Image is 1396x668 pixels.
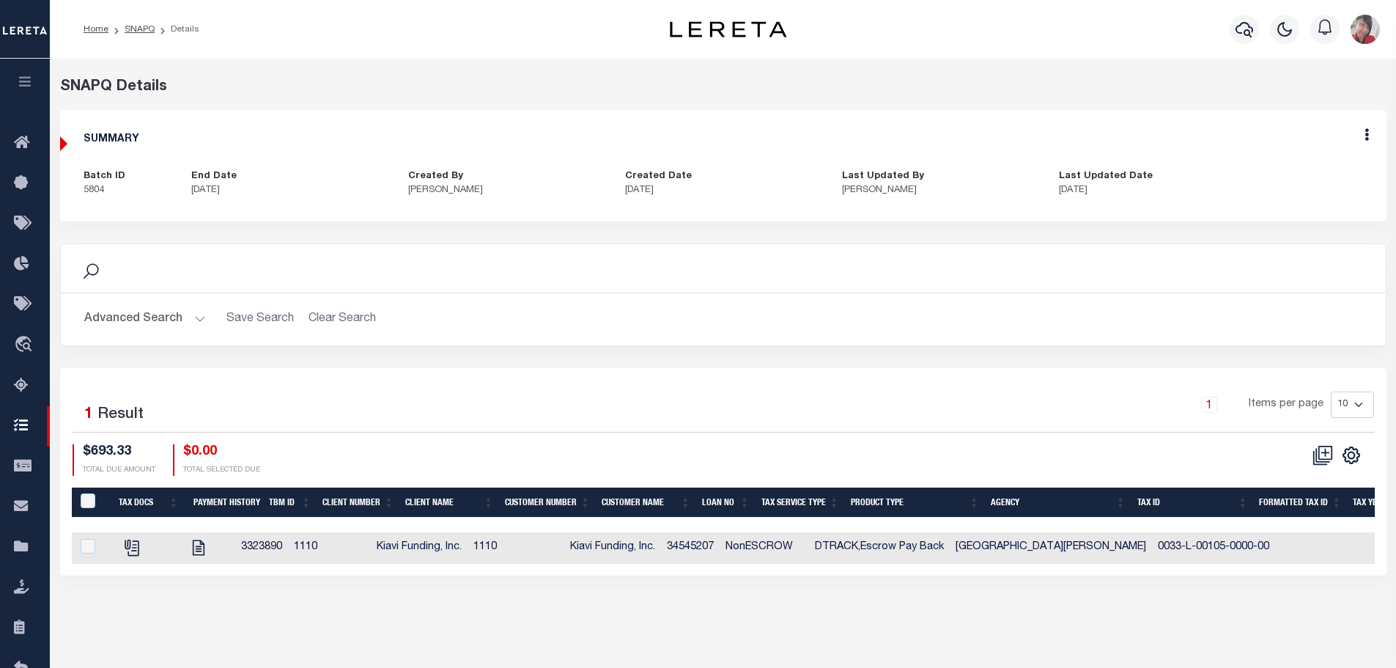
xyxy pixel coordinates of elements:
p: TOTAL DUE AMOUNT [83,465,155,476]
img: logo-dark.svg [670,21,787,37]
td: [GEOGRAPHIC_DATA][PERSON_NAME] [950,532,1152,564]
th: TBM ID: activate to sort column ascending [263,488,317,518]
th: Payment History [185,488,264,518]
td: 1110 [288,532,371,564]
p: 5804 [84,183,170,198]
span: Items per page [1249,397,1323,413]
label: Result [97,403,144,427]
i: travel_explore [14,336,37,355]
th: Client Name: activate to sort column ascending [399,488,499,518]
p: [DATE] [191,183,386,198]
td: 1110 [468,532,564,564]
th: Agency: activate to sort column ascending [985,488,1131,518]
span: 1 [84,407,93,422]
h4: $0.00 [183,444,260,460]
th: Client Number: activate to sort column ascending [317,488,399,518]
td: NonESCROW [720,532,809,564]
p: [PERSON_NAME] [408,183,603,198]
div: SNAPQ Details [60,76,1386,98]
a: SNAPQ [125,25,155,34]
th: QID [72,488,102,518]
th: Product Type: activate to sort column ascending [845,488,985,518]
td: 0033-L-00105-0000-00 [1152,532,1275,564]
label: Created Date [625,169,692,184]
label: Batch ID [84,169,125,184]
th: Customer Name: activate to sort column ascending [596,488,696,518]
a: Home [84,25,108,34]
td: 3323890 [235,532,288,564]
th: Tax Docs: activate to sort column ascending [101,488,184,518]
button: Advanced Search [84,305,206,334]
td: 34545207 [661,532,720,564]
p: [PERSON_NAME] [842,183,1037,198]
h5: SUMMARY [84,133,1363,146]
label: Last Updated By [842,169,924,184]
th: Customer Number: activate to sort column ascending [499,488,596,518]
th: Loan No: activate to sort column ascending [696,488,756,518]
label: Last Updated Date [1059,169,1153,184]
th: Tax ID: activate to sort column ascending [1131,488,1254,518]
p: TOTAL SELECTED DUE [183,465,260,476]
button: GCole@lereta.net [1351,15,1380,44]
label: End Date [191,169,237,184]
td: DTRACK,Escrow Pay Back [809,532,950,564]
td: Kiavi Funding, Inc. [564,532,661,564]
th: Formatted Tax ID: activate to sort column ascending [1253,488,1347,518]
th: Tax Service Type: activate to sort column ascending [756,488,845,518]
p: [DATE] [1059,183,1254,198]
label: Created By [408,169,463,184]
p: [DATE] [625,183,820,198]
td: Kiavi Funding, Inc. [371,532,468,564]
li: Details [155,23,199,36]
h4: $693.33 [83,444,155,460]
a: 1 [1201,397,1217,413]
